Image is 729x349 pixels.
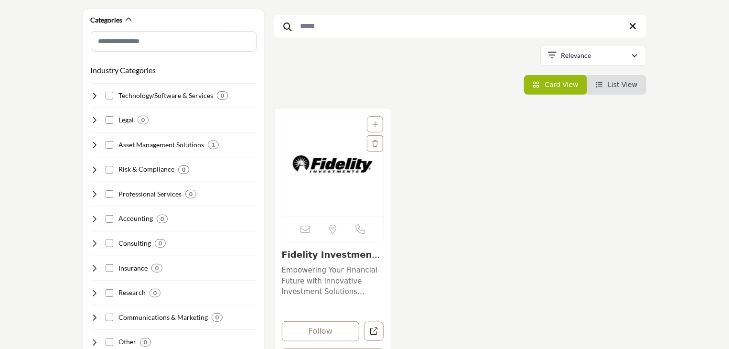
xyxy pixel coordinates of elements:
[106,338,113,346] input: Select Other checkbox
[372,120,378,128] a: Add To List
[524,75,587,95] li: Card View
[282,265,384,297] p: Empowering Your Financial Future with Innovative Investment Solutions Situated in [GEOGRAPHIC_DAT...
[91,31,257,52] input: Search Category
[91,15,123,25] h2: Categories
[189,191,193,197] b: 0
[118,91,213,100] h4: Technology/Software & Services: Developing and implementing technology solutions to support secur...
[138,116,149,124] div: 0 Results For Legal
[91,65,156,76] button: Industry Categories
[161,216,164,222] b: 0
[106,240,113,247] input: Select Consulting checkbox
[106,215,113,223] input: Select Accounting checkbox
[221,92,224,99] b: 0
[561,51,591,60] p: Relevance
[282,116,384,217] img: Fidelity Investments
[159,240,162,247] b: 0
[141,117,145,123] b: 0
[155,265,159,272] b: 0
[212,142,215,148] b: 1
[118,115,134,125] h4: Legal: Providing legal advice, compliance support, and litigation services to securities industry...
[157,215,168,223] div: 0 Results For Accounting
[215,314,219,321] b: 0
[151,264,162,273] div: 0 Results For Insurance
[587,75,646,95] li: List View
[540,45,646,66] button: Relevance
[118,239,151,248] h4: Consulting: Providing strategic, operational, and technical consulting services to securities ind...
[545,81,578,88] span: Card View
[118,140,204,150] h4: Asset Management Solutions: Offering investment strategies, portfolio management, and performance...
[596,81,638,88] a: View List
[150,289,161,297] div: 0 Results For Research
[212,313,223,322] div: 0 Results For Communications & Marketing
[106,289,113,297] input: Select Research checkbox
[155,239,166,248] div: 0 Results For Consulting
[106,92,113,99] input: Select Technology/Software & Services checkbox
[282,250,384,260] h3: Fidelity Investments
[153,290,157,296] b: 0
[106,190,113,198] input: Select Professional Services checkbox
[144,339,147,346] b: 0
[106,314,113,321] input: Select Communications & Marketing checkbox
[282,262,384,297] a: Empowering Your Financial Future with Innovative Investment Solutions Situated in [GEOGRAPHIC_DAT...
[282,116,384,217] a: Open Listing in new tab
[106,141,113,149] input: Select Asset Management Solutions checkbox
[608,81,637,88] span: List View
[118,337,136,347] h4: Other: Encompassing various other services and organizations supporting the securities industry e...
[118,288,146,297] h4: Research: Conducting market, financial, economic, and industry research for securities industry p...
[282,250,381,270] a: Fidelity Investments...
[533,81,579,88] a: View Card
[274,15,646,38] input: Search Keyword
[118,313,208,322] h4: Communications & Marketing: Delivering marketing, public relations, and investor relations servic...
[106,264,113,272] input: Select Insurance checkbox
[364,322,384,341] a: Open fidelityinvestments in new tab
[106,116,113,124] input: Select Legal checkbox
[118,164,174,174] h4: Risk & Compliance: Helping securities industry firms manage risk, ensure compliance, and prevent ...
[118,214,153,223] h4: Accounting: Providing financial reporting, auditing, tax, and advisory services to securities ind...
[185,190,196,198] div: 0 Results For Professional Services
[118,189,182,199] h4: Professional Services: Delivering staffing, training, and outsourcing services to support securit...
[140,338,151,347] div: 0 Results For Other
[208,141,219,149] div: 1 Results For Asset Management Solutions
[178,165,189,174] div: 0 Results For Risk & Compliance
[217,91,228,100] div: 0 Results For Technology/Software & Services
[282,321,360,341] button: Follow
[118,263,148,273] h4: Insurance: Offering insurance solutions to protect securities industry firms from various risks.
[106,166,113,174] input: Select Risk & Compliance checkbox
[182,166,185,173] b: 0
